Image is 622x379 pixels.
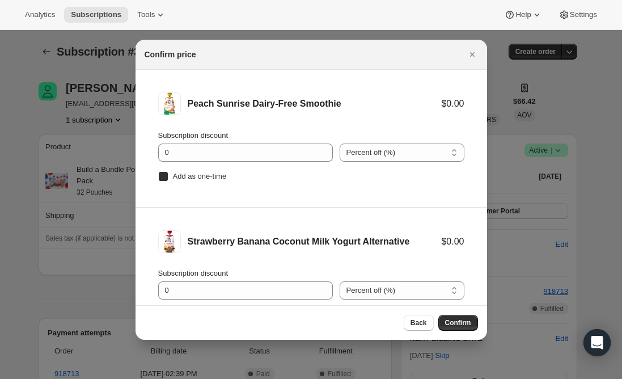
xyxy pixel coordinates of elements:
div: Open Intercom Messenger [583,329,611,356]
span: Help [515,10,531,19]
div: Strawberry Banana Coconut Milk Yogurt Alternative [188,236,442,247]
span: Add as one-time [173,172,227,180]
div: $0.00 [441,98,464,110]
div: Peach Sunrise Dairy-Free Smoothie [188,98,442,110]
button: Help [497,7,549,23]
span: Subscription discount [158,131,229,140]
img: Strawberry Banana Coconut Milk Yogurt Alternative [158,230,181,253]
span: Tools [137,10,155,19]
button: Tools [130,7,173,23]
span: Analytics [25,10,55,19]
span: Confirm [445,318,471,327]
span: Subscription discount [158,269,229,277]
button: Close [464,47,480,62]
h2: Confirm price [145,49,196,60]
span: Settings [570,10,597,19]
div: $0.00 [441,236,464,247]
span: Back [411,318,427,327]
button: Back [404,315,434,331]
img: Peach Sunrise Dairy-Free Smoothie [158,92,181,115]
button: Analytics [18,7,62,23]
span: Subscriptions [71,10,121,19]
button: Settings [552,7,604,23]
button: Confirm [438,315,478,331]
button: Subscriptions [64,7,128,23]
